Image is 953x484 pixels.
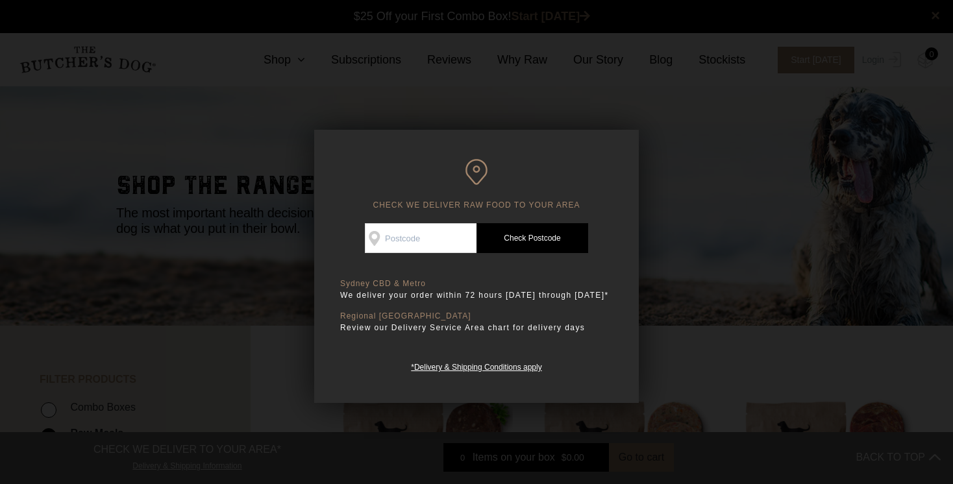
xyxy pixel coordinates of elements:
[340,289,613,302] p: We deliver your order within 72 hours [DATE] through [DATE]*
[340,311,613,321] p: Regional [GEOGRAPHIC_DATA]
[340,159,613,210] h6: CHECK WE DELIVER RAW FOOD TO YOUR AREA
[340,279,613,289] p: Sydney CBD & Metro
[411,359,541,372] a: *Delivery & Shipping Conditions apply
[476,223,588,253] a: Check Postcode
[365,223,476,253] input: Postcode
[340,321,613,334] p: Review our Delivery Service Area chart for delivery days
